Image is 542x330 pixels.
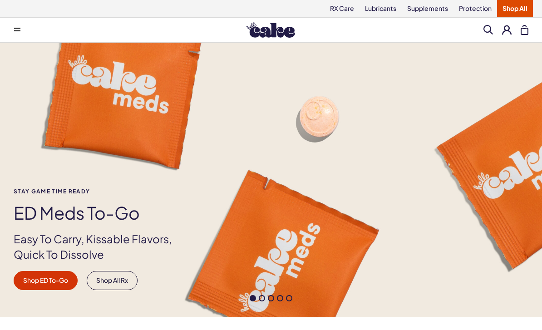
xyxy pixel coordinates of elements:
[14,271,78,290] a: Shop ED To-Go
[14,231,187,262] p: Easy To Carry, Kissable Flavors, Quick To Dissolve
[87,271,138,290] a: Shop All Rx
[246,22,295,38] img: Hello Cake
[14,188,187,194] span: Stay Game time ready
[14,203,187,222] h1: ED Meds to-go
